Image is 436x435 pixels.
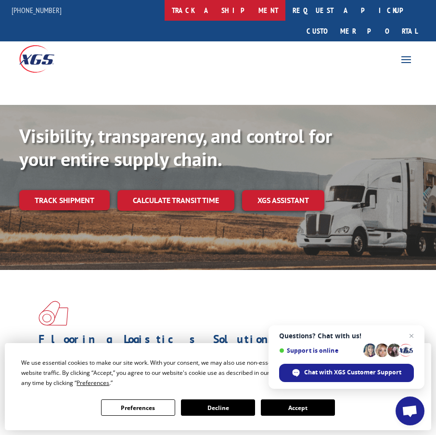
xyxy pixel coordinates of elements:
[38,301,68,326] img: xgs-icon-total-supply-chain-intelligence-red
[299,21,424,41] a: Customer Portal
[117,190,234,211] a: Calculate transit time
[38,333,390,350] h1: Flooring Logistics Solutions
[101,399,175,416] button: Preferences
[19,123,332,171] b: Visibility, transparency, and control for your entire supply chain.
[279,347,360,354] span: Support is online
[406,330,417,342] span: Close chat
[181,399,255,416] button: Decline
[19,190,110,210] a: Track shipment
[279,364,414,382] div: Chat with XGS Customer Support
[77,379,109,387] span: Preferences
[12,5,62,15] a: [PHONE_NUMBER]
[242,190,324,211] a: XGS ASSISTANT
[396,397,424,425] div: Open chat
[279,332,414,340] span: Questions? Chat with us!
[5,343,431,430] div: Cookie Consent Prompt
[21,358,414,388] div: We use essential cookies to make our site work. With your consent, we may also use non-essential ...
[304,368,401,377] span: Chat with XGS Customer Support
[261,399,335,416] button: Accept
